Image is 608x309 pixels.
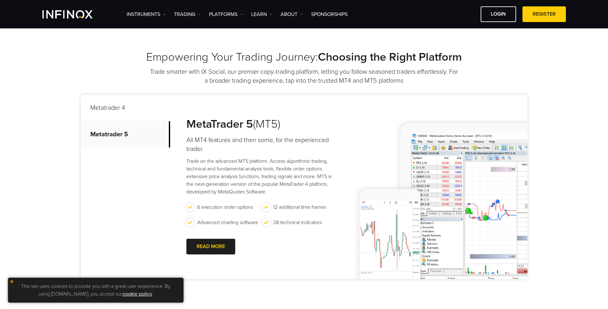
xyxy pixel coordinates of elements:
[251,11,273,18] a: Learn
[273,203,326,211] p: 12 additional time frames
[81,121,170,148] p: Metatrader 5
[186,117,253,131] strong: MetaTrader 5
[81,95,170,121] p: Metatrader 4
[197,219,258,226] p: Advanced charting software
[311,11,348,18] a: SPONSORSHIPS
[522,6,566,22] a: REGISTER
[123,291,152,297] a: cookie policy
[174,11,201,18] a: TRADING
[11,281,180,299] p: This site uses cookies to provide you with a great user experience. By using [DOMAIN_NAME], you a...
[127,11,166,18] a: Instruments
[186,239,235,254] a: READ MORE
[10,279,14,284] img: yellow close icon
[281,11,303,18] a: ABOUT
[318,50,462,64] strong: Choosing the Right Platform
[149,67,459,85] p: Trade smarter with IX Social, our premier copy-trading platform, letting you follow seasoned trad...
[186,136,339,154] h4: All MT4 features and then some, for the experienced trader.
[81,50,528,64] h2: Empowering Your Trading Journey:
[186,157,339,196] p: Trade on the advanced MT5 platform. Access algorithmic trading, technical and fundamental analysi...
[197,203,253,211] p: 6 execution order options
[273,219,322,226] p: 38 technical indicators
[186,117,339,131] h3: (MT5)
[42,10,108,19] a: INFINOX Logo
[481,6,516,22] a: LOGIN
[209,11,243,18] a: PLATFORMS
